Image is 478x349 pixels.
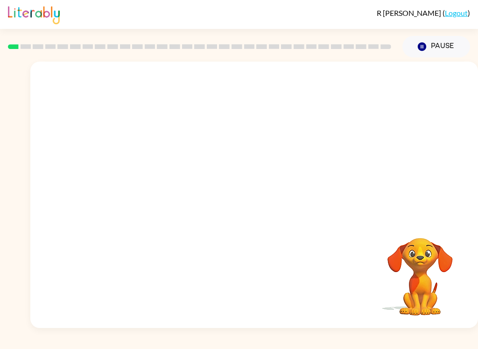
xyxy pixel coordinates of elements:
[402,36,470,57] button: Pause
[373,223,467,317] video: Your browser must support playing .mp4 files to use Literably. Please try using another browser.
[377,8,443,17] span: R [PERSON_NAME]
[377,8,470,17] div: ( )
[445,8,468,17] a: Logout
[8,4,60,24] img: Literably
